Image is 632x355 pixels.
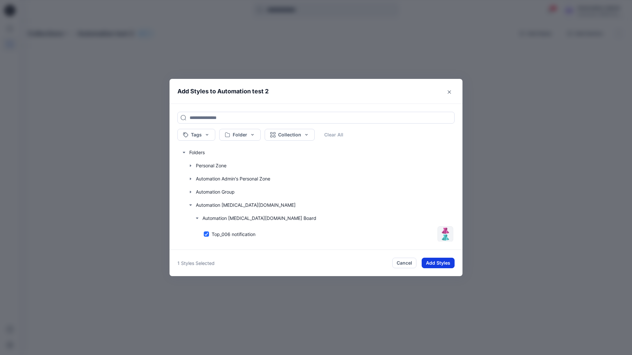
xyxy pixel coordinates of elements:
button: Close [444,87,455,97]
header: Add Styles to Automation test 2 [170,79,462,104]
button: Cancel [392,258,416,268]
button: Collection [265,129,315,141]
p: 1 Styles Selected [177,260,215,267]
button: Tags [177,129,215,141]
button: Folder [219,129,261,141]
p: Top_006 notification [212,231,255,238]
button: Add Styles [422,258,455,268]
